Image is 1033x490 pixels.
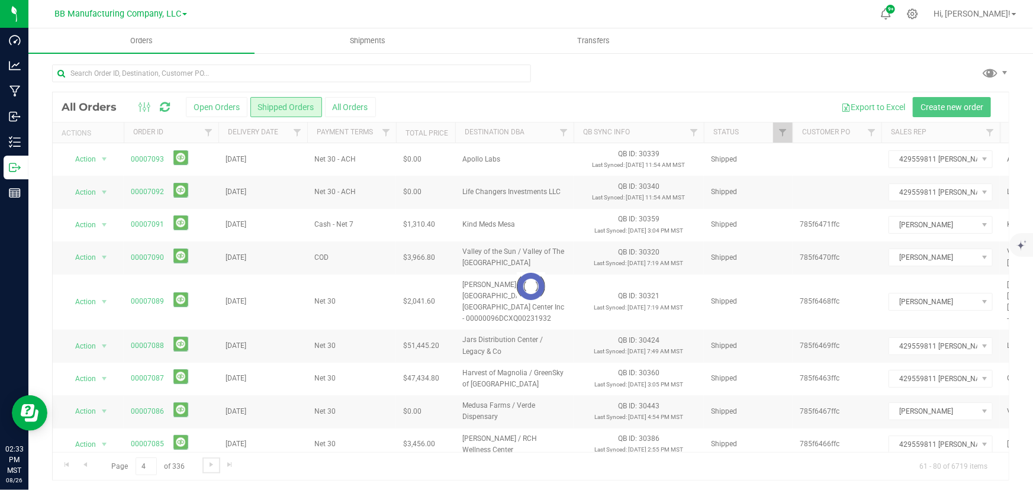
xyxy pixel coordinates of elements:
inline-svg: Inbound [9,111,21,122]
inline-svg: Manufacturing [9,85,21,97]
p: 08/26 [5,476,23,485]
a: Shipments [255,28,481,53]
span: Transfers [561,36,626,46]
inline-svg: Reports [9,187,21,199]
input: Search Order ID, Destination, Customer PO... [52,65,531,82]
span: Orders [114,36,169,46]
p: 02:33 PM MST [5,444,23,476]
span: Hi, [PERSON_NAME]! [934,9,1011,18]
inline-svg: Dashboard [9,34,21,46]
inline-svg: Inventory [9,136,21,148]
div: Manage settings [905,8,920,20]
inline-svg: Analytics [9,60,21,72]
a: Transfers [481,28,707,53]
inline-svg: Outbound [9,162,21,173]
a: Orders [28,28,255,53]
span: Shipments [334,36,401,46]
span: BB Manufacturing Company, LLC [54,9,181,19]
iframe: Resource center [12,395,47,431]
span: 9+ [888,7,893,12]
